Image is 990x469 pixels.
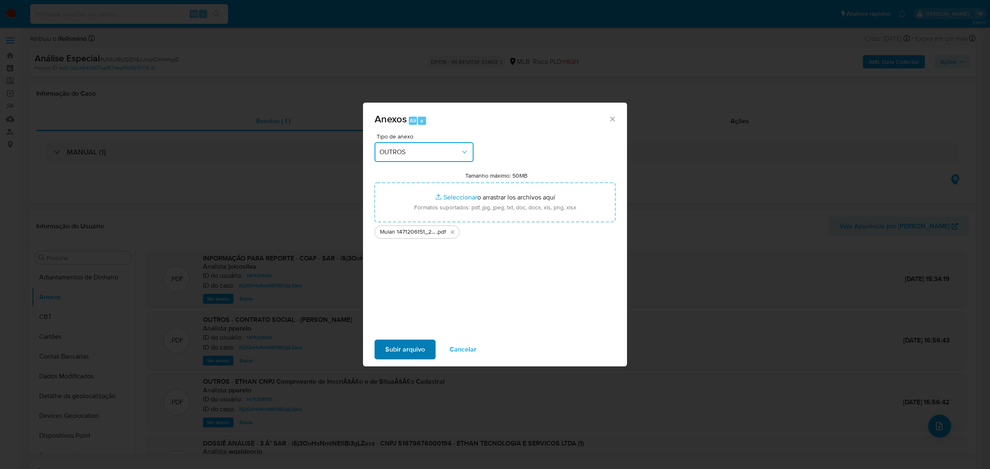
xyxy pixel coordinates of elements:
span: Subir arquivo [385,340,425,359]
button: Subir arquivo [375,340,436,359]
label: Tamanho máximo: 50MB [465,172,528,179]
button: Cancelar [439,340,487,359]
button: OUTROS [375,142,474,162]
span: Tipo de anexo [377,134,476,139]
span: Anexos [375,112,407,126]
span: Alt [410,117,416,124]
span: OUTROS [379,148,460,156]
ul: Archivos seleccionados [375,222,615,239]
span: a [420,117,423,124]
span: Mulan 1471206151_2025_09_18_14_10_07 ETHAN TECNOLOGIA E SERVIÇOS LTDA [380,228,436,236]
span: Cancelar [450,340,476,359]
button: Cerrar [608,115,616,122]
span: .pdf [436,228,446,236]
button: Eliminar Mulan 1471206151_2025_09_18_14_10_07 ETHAN TECNOLOGIA E SERVIÇOS LTDA.pdf [448,227,457,237]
